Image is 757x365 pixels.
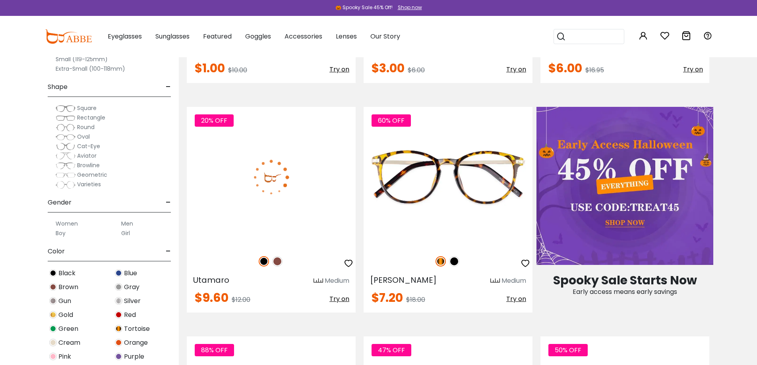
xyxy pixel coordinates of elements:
[124,338,148,348] span: Orange
[45,29,92,44] img: abbeglasses.com
[56,133,76,141] img: Oval.png
[77,152,97,160] span: Aviator
[121,228,130,238] label: Girl
[506,292,526,306] button: Try on
[506,65,526,74] span: Try on
[364,107,532,247] img: Tortoise Callie - Combination ,Universal Bridge Fit
[490,278,500,284] img: size ruler
[372,114,411,127] span: 60% OFF
[124,324,150,334] span: Tortoise
[259,256,269,267] img: Black
[155,32,190,41] span: Sunglasses
[536,107,713,265] img: Early Access Halloween
[56,114,76,122] img: Rectangle.png
[370,32,400,41] span: Our Story
[56,181,76,189] img: Varieties.png
[245,32,271,41] span: Goggles
[336,32,357,41] span: Lenses
[683,62,703,77] button: Try on
[325,276,349,286] div: Medium
[77,171,107,179] span: Geometric
[56,152,76,160] img: Aviator.png
[115,297,122,305] img: Silver
[49,297,57,305] img: Gun
[548,60,582,77] span: $6.00
[77,123,95,131] span: Round
[372,344,411,356] span: 47% OFF
[195,60,225,77] span: $1.00
[115,269,122,277] img: Blue
[108,32,142,41] span: Eyeglasses
[329,294,349,303] span: Try on
[77,161,100,169] span: Browline
[56,64,125,73] label: Extra-Small (100-118mm)
[285,32,322,41] span: Accessories
[77,114,105,122] span: Rectangle
[77,104,97,112] span: Square
[329,62,349,77] button: Try on
[115,353,122,360] img: Purple
[56,143,76,151] img: Cat-Eye.png
[166,193,171,212] span: -
[124,268,137,278] span: Blue
[193,274,229,286] span: Utamaro
[195,289,228,306] span: $9.60
[56,171,76,179] img: Geometric.png
[329,292,349,306] button: Try on
[124,310,136,320] span: Red
[48,193,72,212] span: Gender
[58,352,71,361] span: Pink
[370,274,437,286] span: [PERSON_NAME]
[506,62,526,77] button: Try on
[398,4,422,11] div: Shop now
[124,296,141,306] span: Silver
[573,287,677,296] span: Early access means early savings
[49,311,57,319] img: Gold
[58,324,78,334] span: Green
[58,310,73,320] span: Gold
[58,338,80,348] span: Cream
[56,54,108,64] label: Small (119-125mm)
[115,325,122,332] img: Tortoise
[58,296,71,306] span: Gun
[272,256,283,267] img: Brown
[49,339,57,346] img: Cream
[56,124,76,131] img: Round.png
[58,282,78,292] span: Brown
[372,60,405,77] span: $3.00
[124,282,139,292] span: Gray
[335,4,393,11] div: 🎃 Spooky Sale 45% Off!
[195,344,234,356] span: 88% OFF
[77,133,90,141] span: Oval
[49,325,57,332] img: Green
[553,272,697,289] span: Spooky Sale Starts Now
[406,295,425,304] span: $18.00
[394,4,422,11] a: Shop now
[449,256,459,267] img: Black
[56,219,78,228] label: Women
[228,66,247,75] span: $10.00
[115,339,122,346] img: Orange
[56,104,76,112] img: Square.png
[56,162,76,170] img: Browline.png
[329,65,349,74] span: Try on
[408,66,425,75] span: $6.00
[585,66,604,75] span: $16.95
[58,268,76,278] span: Black
[683,65,703,74] span: Try on
[49,353,57,360] img: Pink
[49,269,57,277] img: Black
[187,107,356,247] img: Black Utamaro - TR ,Universal Bridge Fit
[48,242,65,261] span: Color
[203,32,232,41] span: Featured
[195,114,234,127] span: 20% OFF
[372,289,403,306] span: $7.20
[115,311,122,319] img: Red
[124,352,144,361] span: Purple
[232,295,250,304] span: $12.00
[77,180,101,188] span: Varieties
[166,242,171,261] span: -
[436,256,446,267] img: Tortoise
